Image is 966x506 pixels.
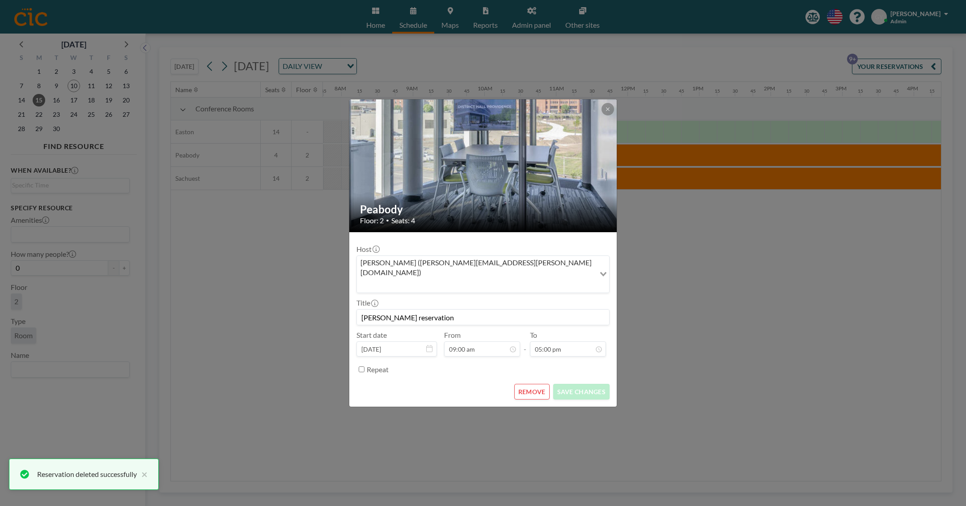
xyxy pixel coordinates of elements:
label: Start date [356,331,387,340]
button: SAVE CHANGES [553,384,610,400]
button: REMOVE [514,384,550,400]
span: [PERSON_NAME] ([PERSON_NAME][EMAIL_ADDRESS][PERSON_NAME][DOMAIN_NAME]) [359,258,593,278]
span: - [524,334,526,353]
label: Host [356,245,379,254]
label: Repeat [367,365,389,374]
img: 537.jpeg [349,90,618,241]
label: From [444,331,461,340]
h2: Peabody [360,203,607,216]
label: To [530,331,537,340]
button: close [137,469,148,480]
label: Title [356,298,377,307]
div: Reservation deleted successfully [37,469,137,480]
div: Search for option [357,256,609,293]
span: • [386,217,389,224]
input: (No title) [357,310,609,325]
input: Search for option [358,279,594,291]
span: Seats: 4 [391,216,415,225]
span: Floor: 2 [360,216,384,225]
